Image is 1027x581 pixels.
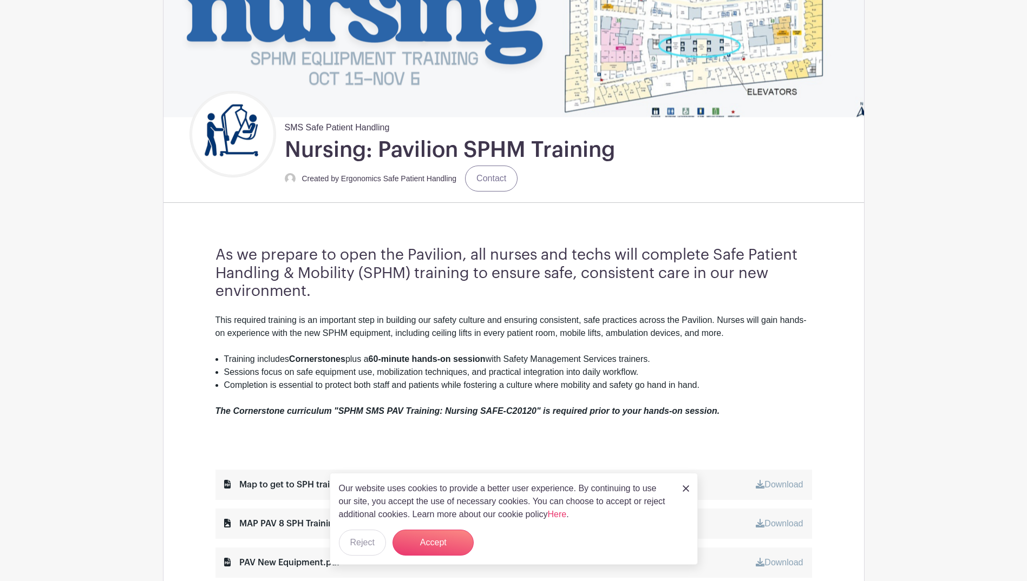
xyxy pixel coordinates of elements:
a: Contact [465,166,518,192]
strong: Cornerstones [289,354,345,364]
small: Created by Ergonomics Safe Patient Handling [302,174,457,183]
div: This required training is an important step in building our safety culture and ensuring consisten... [215,314,812,353]
img: default-ce2991bfa6775e67f084385cd625a349d9dcbb7a52a09fb2fda1e96e2d18dcdb.png [285,173,296,184]
em: The Cornerstone curriculum "SPHM SMS PAV Training: Nursing SAFE-C20120" is required prior to your... [215,406,720,415]
div: Map to get to SPH training from UH.pdf [224,478,402,491]
img: Untitled%20design.png [192,94,273,175]
button: Reject [339,530,386,556]
li: Sessions focus on safe equipment use, mobilization techniques, and practical integration into dai... [224,366,812,379]
a: Download [756,519,803,528]
li: Training includes plus a with Safety Management Services trainers. [224,353,812,366]
div: MAP PAV 8 SPH Training Room.jpg [224,517,381,530]
h1: Nursing: Pavilion SPHM Training [285,136,615,163]
a: Download [756,480,803,489]
button: Accept [393,530,474,556]
a: Download [756,558,803,567]
span: SMS Safe Patient Handling [285,117,390,134]
div: PAV New Equipment.pdf [224,556,340,569]
p: Our website uses cookies to provide a better user experience. By continuing to use our site, you ... [339,482,671,521]
a: Here [548,510,567,519]
li: Completion is essential to protect both staff and patients while fostering a culture where mobili... [224,379,812,392]
strong: 60-minute hands-on session [369,354,486,364]
h3: As we prepare to open the Pavilion, all nurses and techs will complete Safe Patient Handling & Mo... [215,246,812,301]
img: close_button-5f87c8562297e5c2d7936805f587ecaba9071eb48480494691a3f1689db116b3.svg [683,485,689,492]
